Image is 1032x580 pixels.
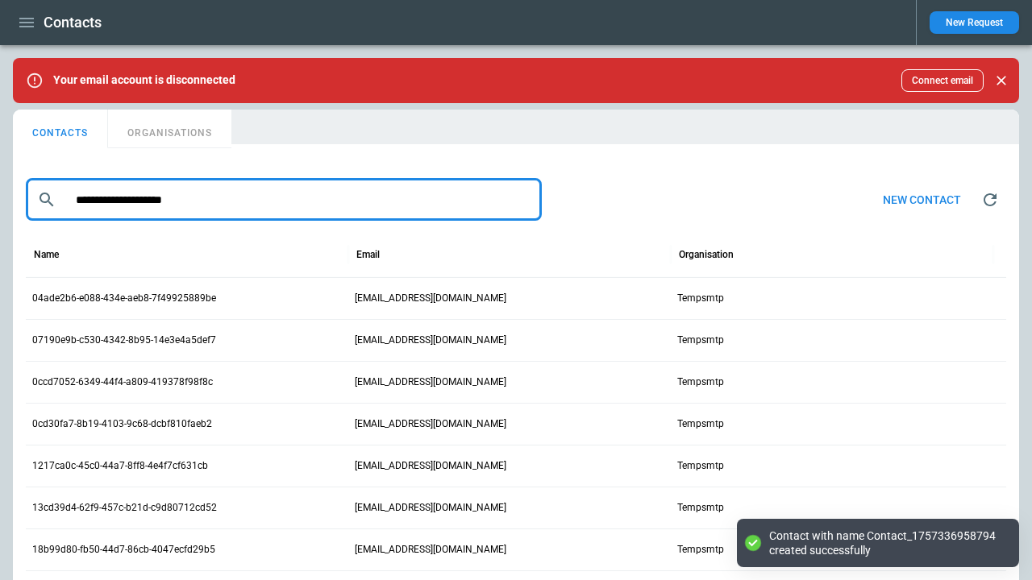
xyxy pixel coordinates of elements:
[677,292,724,305] p: Tempsmtp
[870,183,974,217] button: New contact
[32,333,216,347] p: 07190e9b-c530-4342-8b95-14e3e4a5def7
[32,501,217,515] p: 13cd39d4-62f9-457c-b21d-c9d80712cd52
[677,501,724,515] p: Tempsmtp
[355,501,506,515] p: [EMAIL_ADDRESS][DOMAIN_NAME]
[32,459,208,473] p: 1217ca0c-45c0-44a7-8ff8-4e4f7cf631cb
[34,249,59,260] div: Name
[13,110,108,148] button: CONTACTS
[355,292,506,305] p: [EMAIL_ADDRESS][DOMAIN_NAME]
[769,528,1003,557] div: Contact with name Contact_1757336958794 created successfully
[108,110,231,148] button: ORGANISATIONS
[355,333,506,347] p: [EMAIL_ADDRESS][DOMAIN_NAME]
[355,543,506,557] p: [EMAIL_ADDRESS][DOMAIN_NAME]
[355,375,506,389] p: [EMAIL_ADDRESS][DOMAIN_NAME]
[32,417,212,431] p: 0cd30fa7-8b19-4103-9c68-dcbf810faeb2
[44,13,102,32] h1: Contacts
[53,73,235,87] p: Your email account is disconnected
[990,69,1013,92] button: Close
[677,417,724,431] p: Tempsmtp
[677,375,724,389] p: Tempsmtp
[32,375,213,389] p: 0ccd7052-6349-44f4-a809-419378f98f8c
[930,11,1019,34] button: New Request
[679,249,734,260] div: Organisation
[32,543,215,557] p: 18b99d80-fb50-44d7-86cb-4047ecfd29b5
[32,292,216,305] p: 04ade2b6-e088-434e-aeb8-7f49925889be
[677,333,724,347] p: Tempsmtp
[990,63,1013,98] div: dismiss
[901,69,984,92] button: Connect email
[355,459,506,473] p: [EMAIL_ADDRESS][DOMAIN_NAME]
[355,417,506,431] p: [EMAIL_ADDRESS][DOMAIN_NAME]
[677,543,724,557] p: Tempsmtp
[356,249,380,260] div: Email
[677,459,724,473] p: Tempsmtp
